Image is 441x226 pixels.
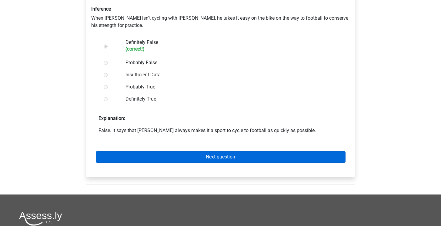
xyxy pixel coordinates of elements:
a: Next question [96,151,346,163]
p: False. It says that [PERSON_NAME] always makes it a sport to cycle to football as quickly as poss... [99,127,343,134]
label: Insufficient Data [125,71,335,78]
img: Assessly logo [19,211,62,226]
label: Definitely True [125,95,335,103]
h6: Inference [91,6,350,12]
label: Definitely False [125,39,335,52]
label: Probably False [125,59,335,66]
label: Probably True [125,83,335,91]
h6: (correct!) [125,46,335,52]
strong: Explanation: [99,115,125,121]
